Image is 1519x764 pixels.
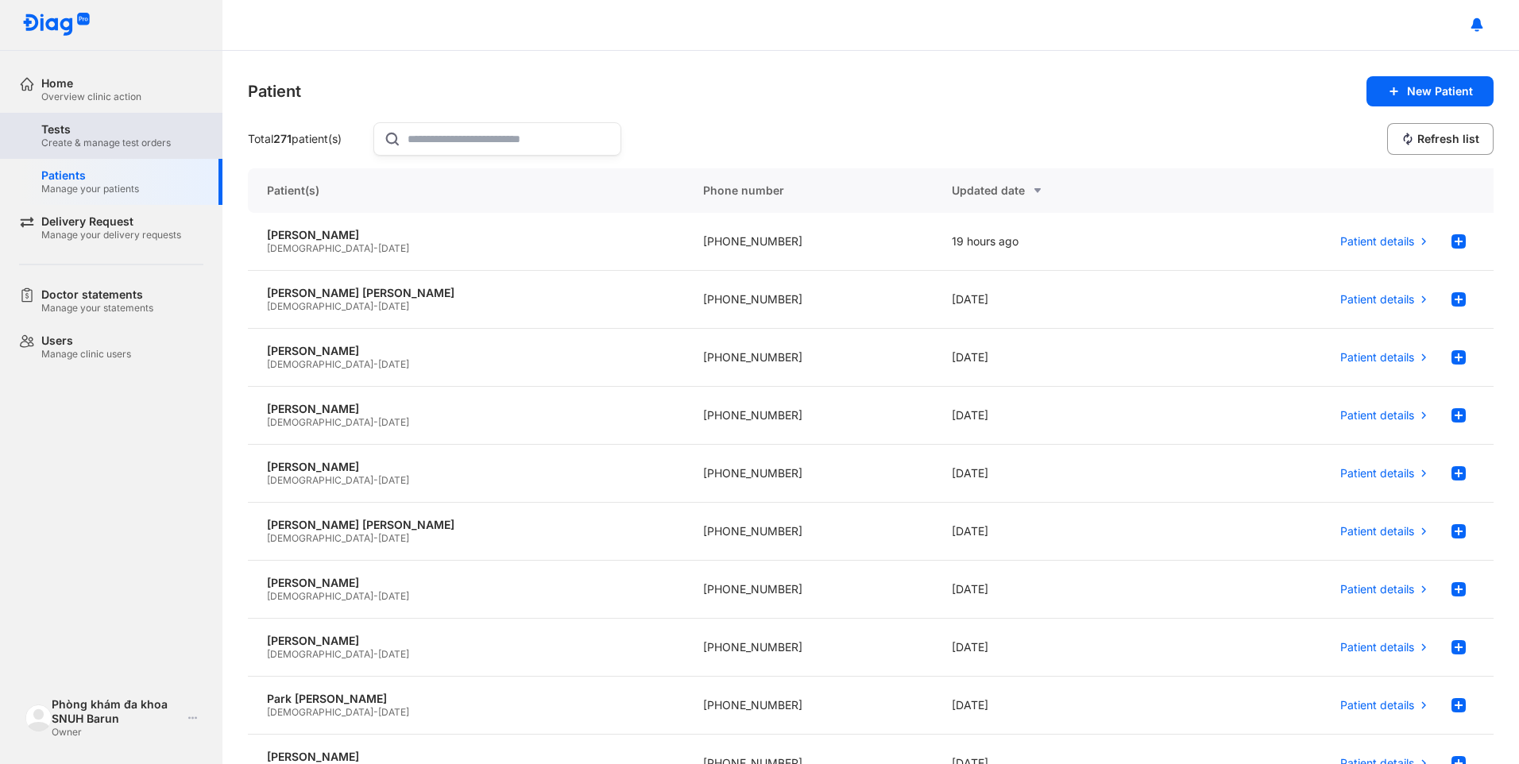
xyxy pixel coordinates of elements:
div: Doctor statements [41,287,153,302]
span: [DATE] [378,590,409,602]
span: - [373,648,378,660]
div: Patient(s) [248,168,684,213]
div: Overview clinic action [41,91,141,103]
div: [DATE] [933,329,1182,387]
div: [DATE] [933,677,1182,735]
span: [DEMOGRAPHIC_DATA] [267,474,373,486]
div: Patients [41,168,139,183]
div: Park [PERSON_NAME] [267,692,665,706]
div: Users [41,334,131,348]
div: Tests [41,122,171,137]
span: Patient details [1340,350,1414,365]
div: Manage your delivery requests [41,229,181,241]
div: Patient [248,80,301,102]
div: [DATE] [933,561,1182,619]
button: New Patient [1366,76,1494,106]
span: Patient details [1340,466,1414,480]
span: Patient details [1340,524,1414,538]
span: Refresh list [1417,132,1479,146]
div: [PERSON_NAME] [267,402,665,416]
span: - [373,590,378,602]
div: [DATE] [933,445,1182,503]
div: [PERSON_NAME] [267,344,665,358]
div: [PERSON_NAME] [PERSON_NAME] [267,518,665,532]
div: Manage your patients [41,183,139,195]
span: [DATE] [378,242,409,254]
div: [PHONE_NUMBER] [684,329,933,387]
div: Updated date [952,181,1163,200]
span: [DATE] [378,358,409,370]
div: Phòng khám đa khoa SNUH Barun [52,697,181,726]
span: - [373,474,378,486]
span: [DATE] [378,300,409,312]
span: [DATE] [378,474,409,486]
span: New Patient [1407,84,1473,98]
span: [DEMOGRAPHIC_DATA] [267,416,373,428]
span: [DATE] [378,532,409,544]
span: - [373,706,378,718]
div: [PHONE_NUMBER] [684,213,933,271]
div: [DATE] [933,387,1182,445]
img: logo [25,704,52,731]
div: [PHONE_NUMBER] [684,445,933,503]
span: [DATE] [378,648,409,660]
div: [PHONE_NUMBER] [684,387,933,445]
div: Create & manage test orders [41,137,171,149]
span: [DATE] [378,416,409,428]
span: [DEMOGRAPHIC_DATA] [267,648,373,660]
div: [PERSON_NAME] [PERSON_NAME] [267,286,665,300]
div: [PERSON_NAME] [267,460,665,474]
span: Patient details [1340,640,1414,654]
div: [PERSON_NAME] [267,634,665,648]
div: [PERSON_NAME] [267,228,665,242]
div: Total patient(s) [248,132,367,146]
div: [DATE] [933,503,1182,561]
div: Manage clinic users [41,348,131,361]
span: - [373,416,378,428]
span: [DATE] [378,706,409,718]
span: 271 [273,132,292,145]
div: [PERSON_NAME] [267,576,665,590]
div: 19 hours ago [933,213,1182,271]
div: [PHONE_NUMBER] [684,677,933,735]
span: - [373,532,378,544]
span: [DEMOGRAPHIC_DATA] [267,358,373,370]
div: Phone number [684,168,933,213]
span: Patient details [1340,292,1414,307]
div: [PHONE_NUMBER] [684,619,933,677]
span: [DEMOGRAPHIC_DATA] [267,706,373,718]
div: [PHONE_NUMBER] [684,503,933,561]
div: Owner [52,726,181,739]
span: Patient details [1340,234,1414,249]
div: [DATE] [933,271,1182,329]
div: Home [41,76,141,91]
span: [DEMOGRAPHIC_DATA] [267,242,373,254]
span: - [373,242,378,254]
span: Patient details [1340,698,1414,712]
span: - [373,358,378,370]
span: [DEMOGRAPHIC_DATA] [267,300,373,312]
div: [DATE] [933,619,1182,677]
span: [DEMOGRAPHIC_DATA] [267,590,373,602]
div: [PHONE_NUMBER] [684,271,933,329]
div: Delivery Request [41,214,181,229]
div: [PERSON_NAME] [267,750,665,764]
div: [PHONE_NUMBER] [684,561,933,619]
span: Patient details [1340,408,1414,423]
img: logo [22,13,91,37]
span: Patient details [1340,582,1414,596]
span: [DEMOGRAPHIC_DATA] [267,532,373,544]
button: Refresh list [1387,123,1494,155]
span: - [373,300,378,312]
div: Manage your statements [41,302,153,314]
